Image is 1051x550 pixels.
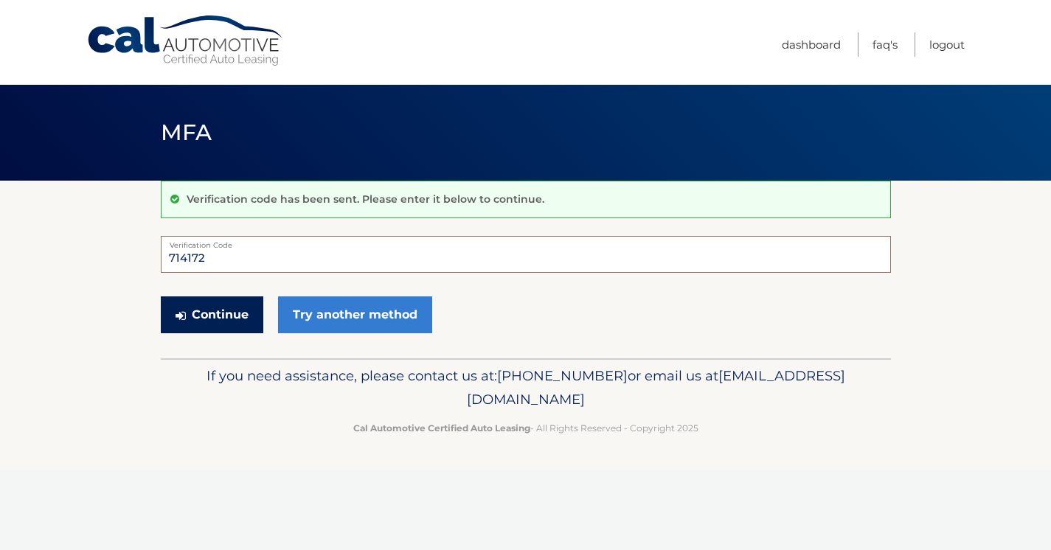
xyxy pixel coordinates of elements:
[86,15,285,67] a: Cal Automotive
[170,420,881,436] p: - All Rights Reserved - Copyright 2025
[353,422,530,434] strong: Cal Automotive Certified Auto Leasing
[161,236,891,273] input: Verification Code
[782,32,841,57] a: Dashboard
[161,236,891,248] label: Verification Code
[497,367,628,384] span: [PHONE_NUMBER]
[278,296,432,333] a: Try another method
[929,32,965,57] a: Logout
[873,32,898,57] a: FAQ's
[161,296,263,333] button: Continue
[170,364,881,411] p: If you need assistance, please contact us at: or email us at
[467,367,845,408] span: [EMAIL_ADDRESS][DOMAIN_NAME]
[187,192,544,206] p: Verification code has been sent. Please enter it below to continue.
[161,119,212,146] span: MFA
